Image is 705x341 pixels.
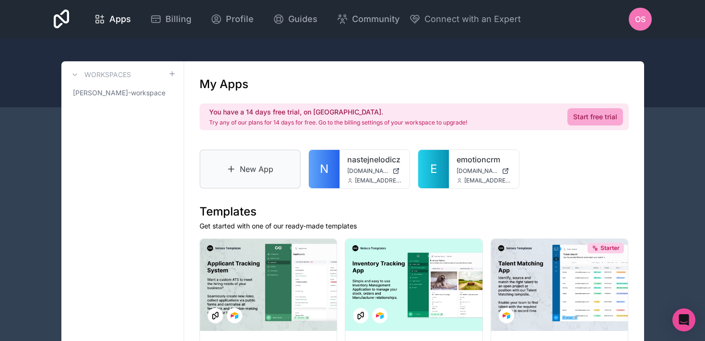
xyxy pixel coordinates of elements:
h2: You have a 14 days free trial, on [GEOGRAPHIC_DATA]. [209,107,467,117]
span: OS [635,13,646,25]
a: Guides [265,9,325,30]
a: nastejnelodicz [347,154,402,165]
span: Apps [109,12,131,26]
a: Profile [203,9,261,30]
a: Workspaces [69,69,131,80]
img: Airtable Logo [376,312,384,319]
span: Billing [165,12,191,26]
span: [DOMAIN_NAME] [347,167,388,175]
div: Open Intercom Messenger [672,308,695,331]
span: Community [352,12,399,26]
a: [DOMAIN_NAME] [457,167,511,175]
a: E [418,150,449,188]
p: Try any of our plans for 14 days for free. Go to the billing settings of your workspace to upgrade! [209,119,467,126]
button: Connect with an Expert [409,12,521,26]
span: Connect with an Expert [424,12,521,26]
a: Billing [142,9,199,30]
a: Start free trial [567,108,623,125]
a: N [309,150,340,188]
span: [DOMAIN_NAME] [457,167,498,175]
h1: Templates [200,204,629,219]
a: emotioncrm [457,154,511,165]
img: Airtable Logo [231,312,238,319]
a: New App [200,149,301,189]
span: Guides [288,12,317,26]
h1: My Apps [200,77,248,92]
p: Get started with one of our ready-made templates [200,221,629,231]
a: [PERSON_NAME]-workspace [69,84,176,102]
span: Starter [600,244,620,252]
span: [EMAIL_ADDRESS][PERSON_NAME][DOMAIN_NAME] [464,177,511,184]
a: Community [329,9,407,30]
span: N [320,161,329,177]
span: E [430,161,437,177]
h3: Workspaces [84,70,131,80]
span: Profile [226,12,254,26]
span: [PERSON_NAME]-workspace [73,88,165,98]
span: [EMAIL_ADDRESS][PERSON_NAME][DOMAIN_NAME] [355,177,402,184]
a: [DOMAIN_NAME] [347,167,402,175]
img: Airtable Logo [503,312,510,319]
a: Apps [86,9,139,30]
